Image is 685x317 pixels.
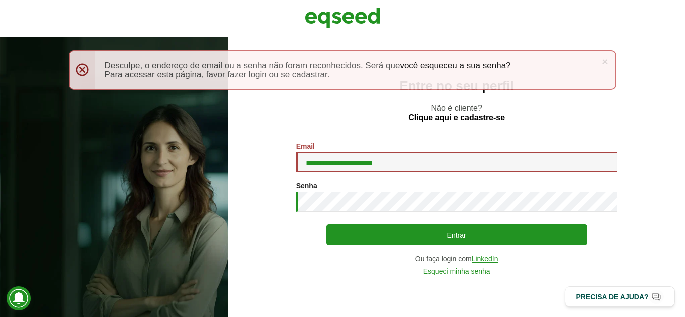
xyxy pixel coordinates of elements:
[248,103,665,122] p: Não é cliente?
[472,255,498,263] a: LinkedIn
[602,56,608,67] a: ×
[105,70,596,79] li: Para acessar esta página, favor fazer login ou se cadastrar.
[105,61,596,70] li: Desculpe, o endereço de email ou a senha não foram reconhecidos. Será que
[296,143,315,150] label: Email
[408,114,505,122] a: Clique aqui e cadastre-se
[326,224,587,245] button: Entrar
[296,182,317,189] label: Senha
[423,268,490,275] a: Esqueci minha senha
[400,61,510,70] a: você esqueceu a sua senha?
[305,5,380,30] img: EqSeed Logo
[296,255,617,263] div: Ou faça login com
